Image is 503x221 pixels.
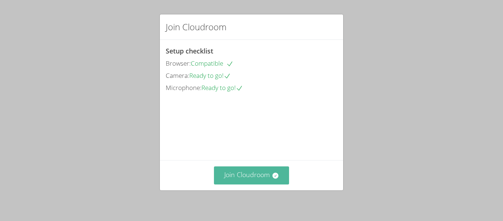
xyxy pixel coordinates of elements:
span: Ready to go! [201,83,243,92]
button: Join Cloudroom [214,166,289,184]
span: Camera: [166,71,189,80]
span: Browser: [166,59,191,68]
span: Microphone: [166,83,201,92]
span: Ready to go! [189,71,231,80]
span: Compatible [191,59,233,68]
span: Setup checklist [166,46,213,55]
h2: Join Cloudroom [166,20,226,34]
